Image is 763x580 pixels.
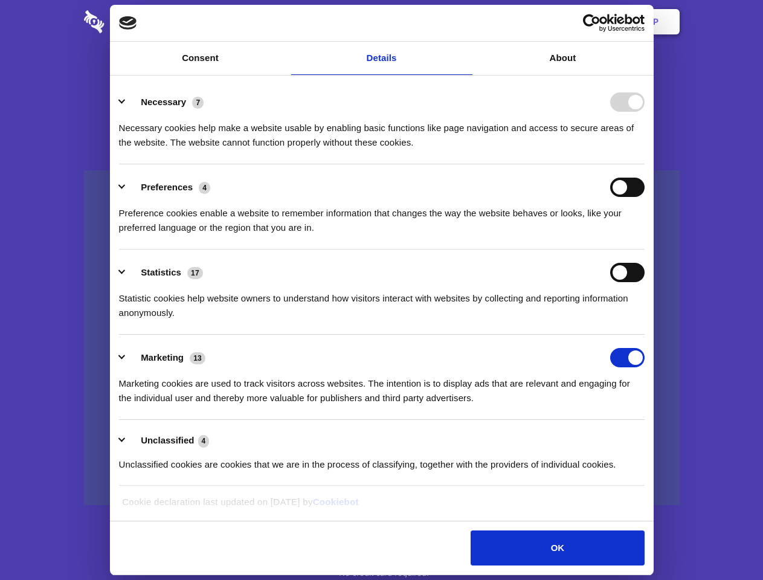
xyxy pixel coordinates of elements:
button: OK [471,530,644,565]
button: Marketing (13) [119,348,213,367]
span: 4 [199,182,210,194]
img: logo-wordmark-white-trans-d4663122ce5f474addd5e946df7df03e33cb6a1c49d2221995e7729f52c070b2.svg [84,10,187,33]
div: Preference cookies enable a website to remember information that changes the way the website beha... [119,197,645,235]
span: 4 [198,435,210,447]
div: Cookie declaration last updated on [DATE] by [113,495,650,518]
button: Unclassified (4) [119,433,217,448]
button: Necessary (7) [119,92,211,112]
h1: Eliminate Slack Data Loss. [84,54,680,98]
button: Statistics (17) [119,263,211,282]
a: Cookiebot [313,497,359,507]
span: 17 [187,267,203,279]
a: About [472,42,654,75]
iframe: Drift Widget Chat Controller [703,520,749,565]
a: Wistia video thumbnail [84,170,680,506]
a: Login [548,3,600,40]
label: Statistics [141,267,181,277]
label: Preferences [141,182,193,192]
div: Marketing cookies are used to track visitors across websites. The intention is to display ads tha... [119,367,645,405]
a: Pricing [355,3,407,40]
div: Statistic cookies help website owners to understand how visitors interact with websites by collec... [119,282,645,320]
img: logo [119,16,137,30]
div: Necessary cookies help make a website usable by enabling basic functions like page navigation and... [119,112,645,150]
a: Usercentrics Cookiebot - opens in a new window [539,14,645,32]
span: 7 [192,97,204,109]
a: Contact [490,3,546,40]
label: Necessary [141,97,186,107]
button: Preferences (4) [119,178,218,197]
label: Marketing [141,352,184,362]
h4: Auto-redaction of sensitive data, encrypted data sharing and self-destructing private chats. Shar... [84,110,680,150]
a: Details [291,42,472,75]
div: Unclassified cookies are cookies that we are in the process of classifying, together with the pro... [119,448,645,472]
span: 13 [190,352,205,364]
a: Consent [110,42,291,75]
